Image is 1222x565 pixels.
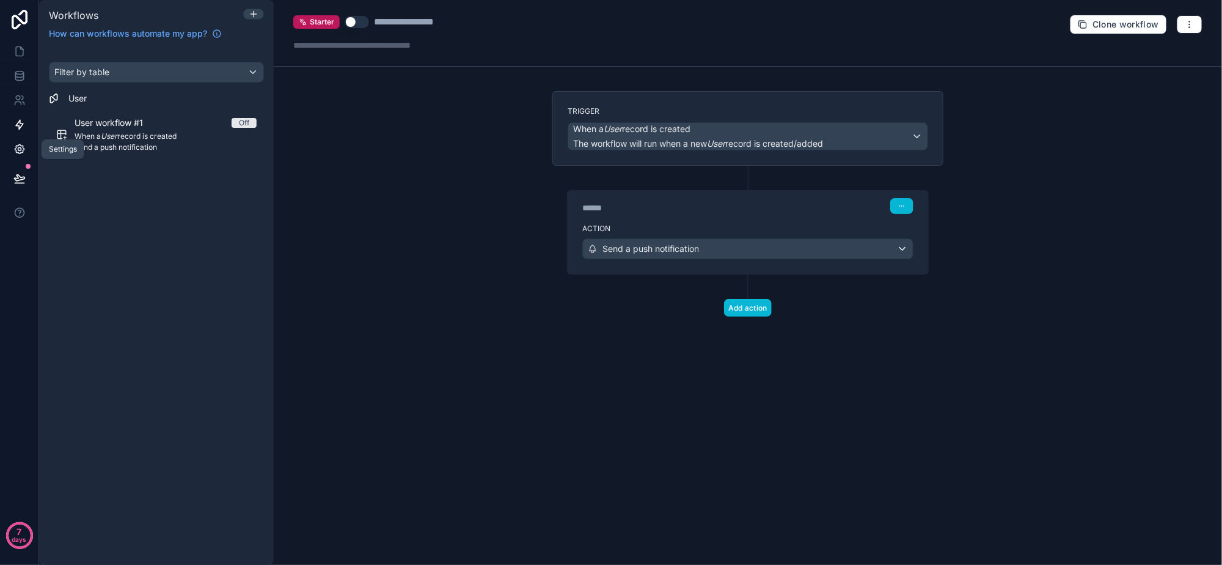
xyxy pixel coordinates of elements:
a: How can workflows automate my app? [44,28,227,40]
span: The workflow will run when a new record is created/added [573,138,823,149]
label: Action [582,224,913,234]
div: Settings [49,144,77,154]
button: Clone workflow [1070,15,1167,34]
button: When aUserrecord is createdThe workflow will run when a newUserrecord is created/added [568,122,928,150]
em: User [604,124,622,134]
button: Add action [724,299,772,317]
label: Trigger [568,106,928,116]
span: Send a push notification [602,243,699,255]
p: days [12,531,27,548]
span: Starter [310,17,334,27]
button: Send a push notification [582,238,913,259]
span: Clone workflow [1092,19,1159,30]
span: Workflows [49,9,98,21]
span: How can workflows automate my app? [49,28,207,40]
em: User [707,138,725,149]
p: 7 [17,526,22,538]
span: When a record is created [573,123,690,135]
